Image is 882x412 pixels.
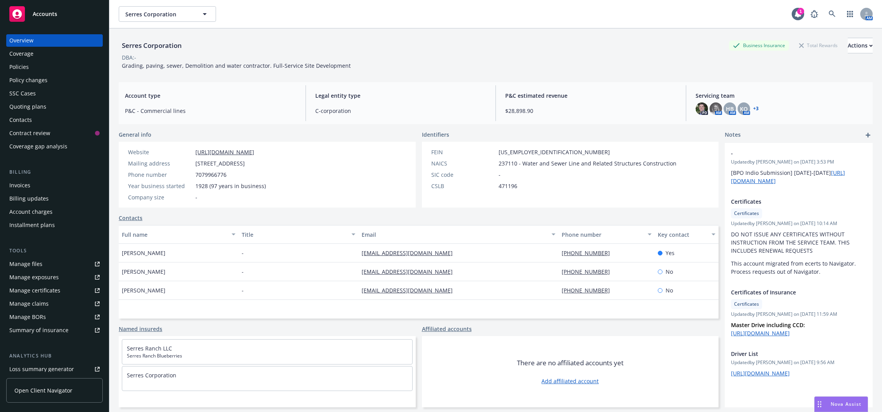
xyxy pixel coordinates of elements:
[9,74,47,86] div: Policy changes
[655,225,719,244] button: Key contact
[119,325,162,333] a: Named insureds
[6,298,103,310] a: Manage claims
[195,159,245,167] span: [STREET_ADDRESS]
[9,140,67,153] div: Coverage gap analysis
[729,40,789,50] div: Business Insurance
[731,259,866,276] p: This account migrated from ecerts to Navigator. Process requests out of Navigator.
[242,231,347,239] div: Title
[9,114,32,126] div: Contacts
[6,3,103,25] a: Accounts
[9,192,49,205] div: Billing updates
[431,171,495,179] div: SIC code
[731,350,846,358] span: Driver List
[119,130,151,139] span: General info
[517,358,624,368] span: There are no affiliated accounts yet
[122,231,227,239] div: Full name
[6,74,103,86] a: Policy changes
[9,87,36,100] div: SSC Cases
[362,231,547,239] div: Email
[9,206,53,218] div: Account charges
[806,6,822,22] a: Report a Bug
[9,363,74,375] div: Loss summary generator
[431,182,495,190] div: CSLB
[122,268,165,276] span: [PERSON_NAME]
[666,286,673,294] span: No
[242,249,244,257] span: -
[666,268,673,276] span: No
[710,102,722,115] img: photo
[731,230,866,255] p: DO NOT ISSUE ANY CERTIFICATES WITHOUT INSTRUCTION FROM THE SERVICE TEAM. THIS INCLUDES RENEWAL RE...
[119,40,185,51] div: Serres Corporation
[6,61,103,73] a: Policies
[731,370,790,377] a: [URL][DOMAIN_NAME]
[362,287,459,294] a: [EMAIL_ADDRESS][DOMAIN_NAME]
[734,301,759,308] span: Certificates
[128,193,192,201] div: Company size
[725,143,873,191] div: -Updatedby [PERSON_NAME] on [DATE] 3:53 PM[BPO Indio Submission] [DATE]-[DATE][URL][DOMAIN_NAME]
[6,192,103,205] a: Billing updates
[726,105,734,113] span: HB
[128,148,192,156] div: Website
[725,191,873,282] div: CertificatesCertificatesUpdatedby [PERSON_NAME] on [DATE] 10:14 AMDO NOT ISSUE ANY CERTIFICATES W...
[562,231,643,239] div: Phone number
[33,11,57,17] span: Accounts
[127,345,172,352] a: Serres Ranch LLC
[731,158,866,166] span: Updated by [PERSON_NAME] on [DATE] 3:53 PM
[666,249,675,257] span: Yes
[9,298,49,310] div: Manage claims
[731,169,866,185] p: [BPO Indio Submission] [DATE]-[DATE]
[499,159,676,167] span: 237110 - Water and Sewer Line and Related Structures Construction
[122,249,165,257] span: [PERSON_NAME]
[6,271,103,283] span: Manage exposures
[6,34,103,47] a: Overview
[6,258,103,270] a: Manage files
[499,171,501,179] span: -
[863,130,873,140] a: add
[315,107,487,115] span: C-corporation
[731,359,866,366] span: Updated by [PERSON_NAME] on [DATE] 9:56 AM
[6,87,103,100] a: SSC Cases
[9,61,29,73] div: Policies
[362,268,459,275] a: [EMAIL_ADDRESS][DOMAIN_NAME]
[128,182,192,190] div: Year business started
[6,311,103,323] a: Manage BORs
[122,62,351,69] span: Grading, paving, sewer, Demolition and water contractor. Full-Service Site Development
[9,284,60,297] div: Manage certificates
[848,38,873,53] button: Actions
[505,107,676,115] span: $28,898.90
[431,148,495,156] div: FEIN
[9,34,33,47] div: Overview
[9,179,30,192] div: Invoices
[242,286,244,294] span: -
[499,182,517,190] span: 471196
[239,225,358,244] button: Title
[195,193,197,201] span: -
[122,53,136,62] div: DBA: -
[125,92,296,100] span: Account type
[128,171,192,179] div: Phone number
[128,159,192,167] div: Mailing address
[195,171,227,179] span: 7079966776
[824,6,840,22] a: Search
[731,311,866,318] span: Updated by [PERSON_NAME] on [DATE] 11:59 AM
[797,8,804,15] div: 1
[831,401,861,407] span: Nova Assist
[734,210,759,217] span: Certificates
[731,321,805,329] strong: Master Drive including CCD:
[562,268,616,275] a: [PHONE_NUMBER]
[731,197,846,206] span: Certificates
[499,148,610,156] span: [US_EMPLOYER_IDENTIFICATION_NUMBER]
[505,92,676,100] span: P&C estimated revenue
[696,102,708,115] img: photo
[119,214,142,222] a: Contacts
[6,127,103,139] a: Contract review
[559,225,655,244] button: Phone number
[842,6,858,22] a: Switch app
[753,106,759,111] a: +3
[9,311,46,323] div: Manage BORs
[731,220,866,227] span: Updated by [PERSON_NAME] on [DATE] 10:14 AM
[6,324,103,336] a: Summary of insurance
[9,100,46,113] div: Quoting plans
[125,107,296,115] span: P&C - Commercial lines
